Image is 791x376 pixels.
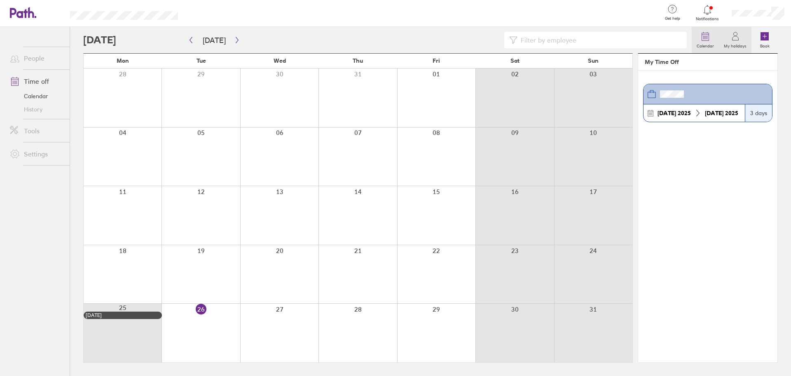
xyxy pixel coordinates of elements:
[197,57,206,64] span: Tue
[588,57,599,64] span: Sun
[702,110,742,116] div: 2025
[433,57,440,64] span: Fri
[643,84,772,122] a: [DATE] 2025[DATE] 20253 days
[638,54,777,71] header: My Time Off
[692,27,719,53] a: Calendar
[274,57,286,64] span: Wed
[3,73,70,90] a: Time off
[117,57,129,64] span: Mon
[658,109,676,117] strong: [DATE]
[353,57,363,64] span: Thu
[517,32,682,48] input: Filter by employee
[3,50,70,66] a: People
[692,41,719,49] label: Calendar
[3,90,70,103] a: Calendar
[3,123,70,139] a: Tools
[719,27,751,53] a: My holidays
[3,103,70,116] a: History
[719,41,751,49] label: My holidays
[3,146,70,162] a: Settings
[86,312,160,318] div: [DATE]
[751,27,778,53] a: Book
[694,17,721,21] span: Notifications
[196,33,232,47] button: [DATE]
[659,16,686,21] span: Get help
[745,104,772,122] div: 3 days
[705,109,723,117] strong: [DATE]
[510,57,520,64] span: Sat
[654,110,694,116] div: 2025
[694,4,721,21] a: Notifications
[755,41,775,49] label: Book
